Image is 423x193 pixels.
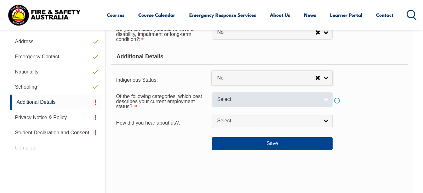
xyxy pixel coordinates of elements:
[212,137,333,150] button: Save
[217,96,319,103] span: Select
[10,49,102,64] a: Emergency Contact
[116,26,193,42] span: Do you consider yourself to have a disability, impairment or long-term condition?:
[10,34,102,49] a: Address
[107,7,124,22] a: Courses
[10,110,102,125] a: Privacy Notice & Policy
[111,89,212,112] div: Of the following categories, which best describes your current employment status? is required.
[116,94,202,109] span: Of the following categories, which best describes your current employment status?:
[217,118,319,124] span: Select
[10,95,102,110] a: Additional Details
[116,120,180,126] span: How did you hear about us?:
[270,7,290,22] a: About Us
[333,96,341,105] a: Info
[138,7,175,22] a: Course Calendar
[376,7,393,22] a: Contact
[330,7,362,22] a: Learner Portal
[189,7,256,22] a: Emergency Response Services
[111,49,407,65] div: Additional Details
[10,64,102,79] a: Nationality
[217,75,315,81] span: No
[10,79,102,95] a: Schooling
[217,29,315,36] span: No
[304,7,316,22] a: News
[10,125,102,140] a: Student Declaration and Consent
[116,77,158,83] span: Indigenous Status:
[111,22,212,45] div: Do you consider yourself to have a disability, impairment or long-term condition? is required.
